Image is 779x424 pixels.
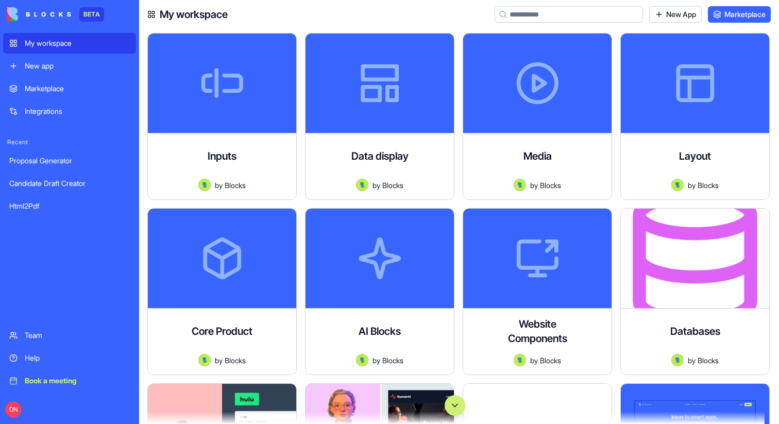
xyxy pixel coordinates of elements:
[496,317,579,346] h4: Website Components
[9,201,130,211] div: Html2Pdf
[198,179,211,191] img: Avatar
[25,61,130,71] div: New app
[3,325,136,346] a: Team
[225,355,246,366] span: Blocks
[3,196,136,216] a: Html2Pdf
[382,355,403,366] span: Blocks
[698,355,719,366] span: Blocks
[671,179,684,191] img: Avatar
[688,180,696,191] span: by
[523,149,552,163] h4: Media
[7,7,104,22] a: BETA
[382,180,403,191] span: Blocks
[359,324,401,338] h4: AI Blocks
[3,173,136,194] a: Candidate Draft Creator
[3,370,136,391] a: Book a meeting
[670,324,720,338] h4: Databases
[698,180,719,191] span: Blocks
[3,33,136,54] a: My workspace
[25,330,130,341] div: Team
[351,149,409,163] h4: Data display
[3,348,136,368] a: Help
[530,180,538,191] span: by
[540,180,561,191] span: Blocks
[620,208,770,375] a: DatabasesAvatarbyBlocks
[9,178,130,189] div: Candidate Draft Creator
[3,78,136,99] a: Marketplace
[514,179,526,191] img: Avatar
[5,401,22,418] span: DN
[530,355,538,366] span: by
[688,355,696,366] span: by
[7,7,71,22] img: logo
[305,33,454,200] a: Data displayAvatarbyBlocks
[147,208,297,375] a: Core ProductAvatarbyBlocks
[3,150,136,171] a: Proposal Generator
[25,38,130,48] div: My workspace
[356,354,368,366] img: Avatar
[160,7,228,22] h4: My workspace
[679,149,711,163] h4: Layout
[3,56,136,76] a: New app
[305,208,454,375] a: AI BlocksAvatarbyBlocks
[215,180,223,191] span: by
[25,83,130,94] div: Marketplace
[198,354,211,366] img: Avatar
[540,355,561,366] span: Blocks
[372,355,380,366] span: by
[3,138,136,146] span: Recent
[463,33,612,200] a: MediaAvatarbyBlocks
[671,354,684,366] img: Avatar
[225,180,246,191] span: Blocks
[9,156,130,166] div: Proposal Generator
[3,101,136,122] a: Integrations
[463,208,612,375] a: Website ComponentsAvatarbyBlocks
[620,33,770,200] a: LayoutAvatarbyBlocks
[208,149,236,163] h4: Inputs
[192,324,252,338] h4: Core Product
[356,179,368,191] img: Avatar
[25,353,130,363] div: Help
[215,355,223,366] span: by
[25,376,130,386] div: Book a meeting
[25,106,130,116] div: Integrations
[79,7,104,22] div: BETA
[514,354,526,366] img: Avatar
[649,6,702,23] a: New App
[445,395,465,416] button: Scroll to bottom
[372,180,380,191] span: by
[147,33,297,200] a: InputsAvatarbyBlocks
[708,6,771,23] a: Marketplace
